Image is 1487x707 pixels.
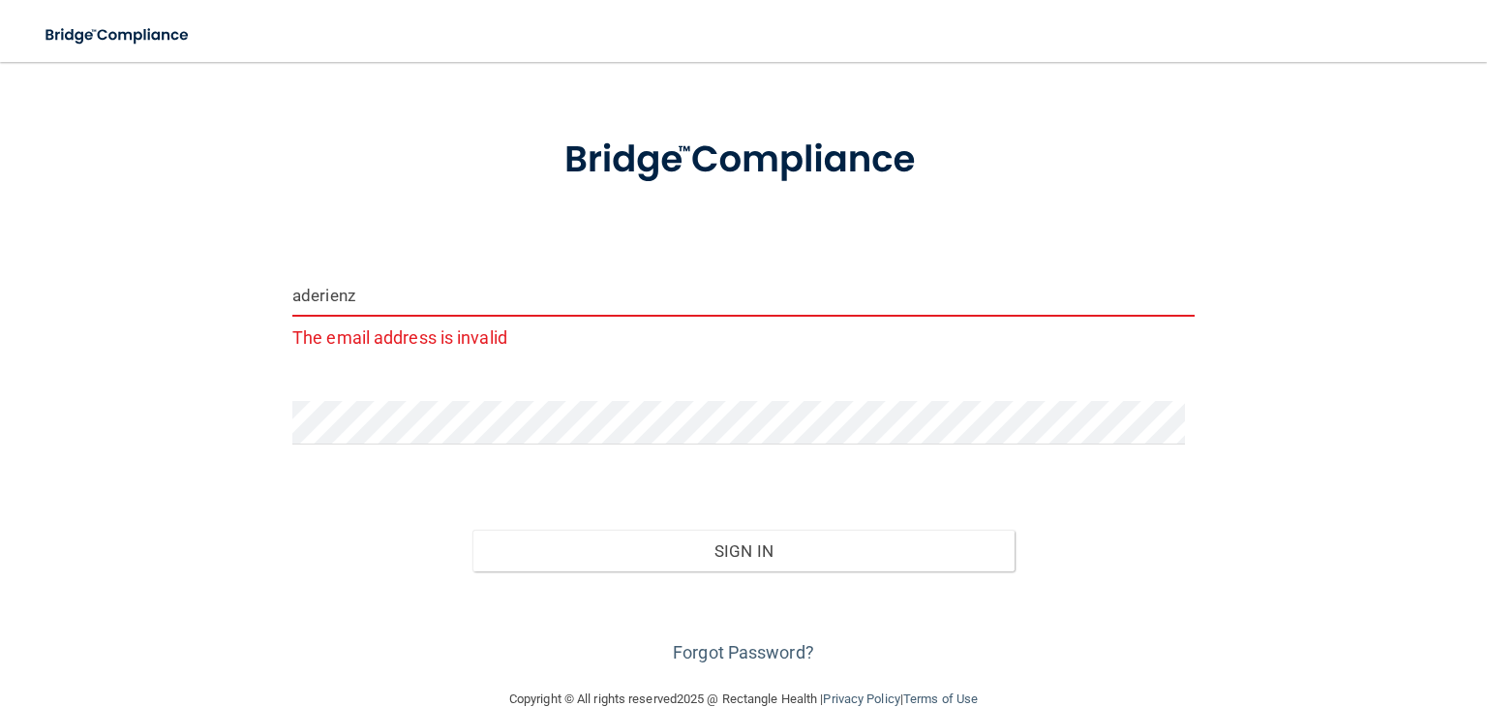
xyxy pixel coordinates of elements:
input: Email [292,273,1195,317]
img: bridge_compliance_login_screen.278c3ca4.svg [29,15,207,55]
a: Privacy Policy [823,692,899,706]
img: bridge_compliance_login_screen.278c3ca4.svg [526,111,962,209]
button: Sign In [472,530,1014,572]
p: The email address is invalid [292,322,1195,353]
a: Terms of Use [903,692,978,706]
a: Forgot Password? [673,642,814,662]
